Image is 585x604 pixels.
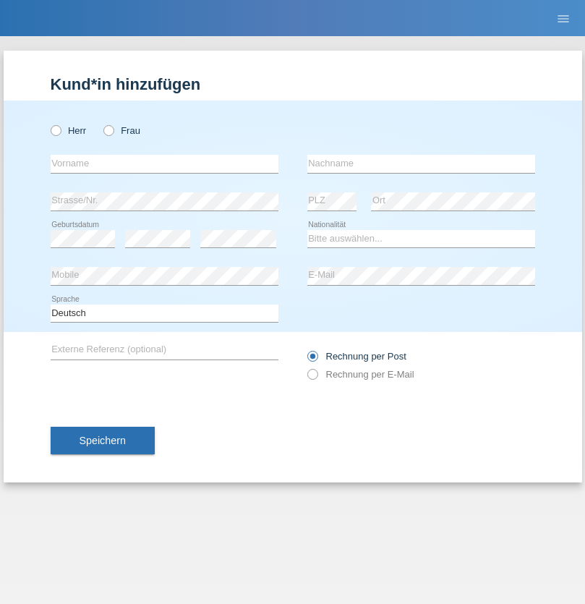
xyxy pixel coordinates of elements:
input: Frau [103,125,113,135]
label: Rechnung per Post [307,351,406,362]
input: Rechnung per Post [307,351,317,369]
span: Speichern [80,435,126,446]
input: Rechnung per E-Mail [307,369,317,387]
a: menu [549,14,578,22]
input: Herr [51,125,60,135]
label: Rechnung per E-Mail [307,369,414,380]
label: Herr [51,125,87,136]
i: menu [556,12,571,26]
label: Frau [103,125,140,136]
button: Speichern [51,427,155,454]
h1: Kund*in hinzufügen [51,75,535,93]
